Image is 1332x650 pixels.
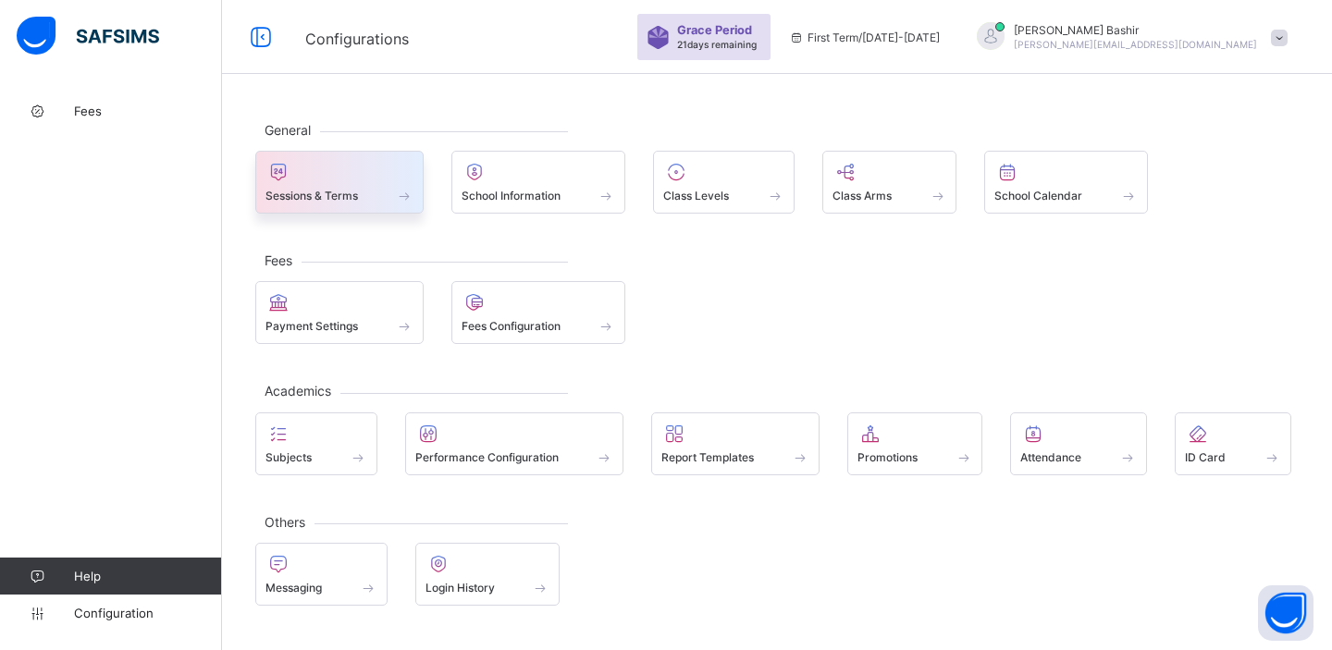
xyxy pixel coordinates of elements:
span: General [255,122,320,138]
div: School Information [451,151,626,214]
span: [PERSON_NAME][EMAIL_ADDRESS][DOMAIN_NAME] [1014,39,1257,50]
div: School Calendar [984,151,1148,214]
div: Sessions & Terms [255,151,424,214]
span: Report Templates [661,450,754,464]
div: ID Card [1175,412,1291,475]
span: Subjects [265,450,312,464]
span: School Information [462,189,561,202]
span: session/term information [789,31,940,44]
span: Messaging [265,581,322,595]
span: Payment Settings [265,319,358,333]
div: Class Levels [653,151,795,214]
span: ID Card [1185,450,1226,464]
div: Promotions [847,412,983,475]
div: HamidBashir [958,22,1297,53]
span: Attendance [1020,450,1081,464]
span: School Calendar [994,189,1082,202]
img: sticker-purple.71386a28dfed39d6af7621340158ba97.svg [647,26,670,49]
span: Configurations [305,30,409,48]
span: Class Arms [832,189,892,202]
img: safsims [17,17,159,55]
div: Messaging [255,543,388,606]
span: Academics [255,383,340,399]
div: Report Templates [651,412,820,475]
span: Sessions & Terms [265,189,358,202]
div: Performance Configuration [405,412,624,475]
span: Login History [425,581,495,595]
button: Open asap [1258,585,1313,641]
span: Fees [74,104,222,118]
span: Fees Configuration [462,319,561,333]
span: Others [255,514,314,530]
span: Class Levels [663,189,729,202]
span: 21 days remaining [677,39,757,50]
div: Class Arms [822,151,957,214]
span: Help [74,569,221,583]
div: Fees Configuration [451,281,626,344]
div: Login History [415,543,561,606]
span: Promotions [857,450,918,464]
div: Payment Settings [255,281,424,344]
span: Grace Period [677,23,752,37]
div: Attendance [1010,412,1147,475]
div: Subjects [255,412,377,475]
span: Configuration [74,606,221,620]
span: Fees [255,252,302,268]
span: Performance Configuration [415,450,559,464]
span: [PERSON_NAME] Bashir [1014,23,1257,37]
